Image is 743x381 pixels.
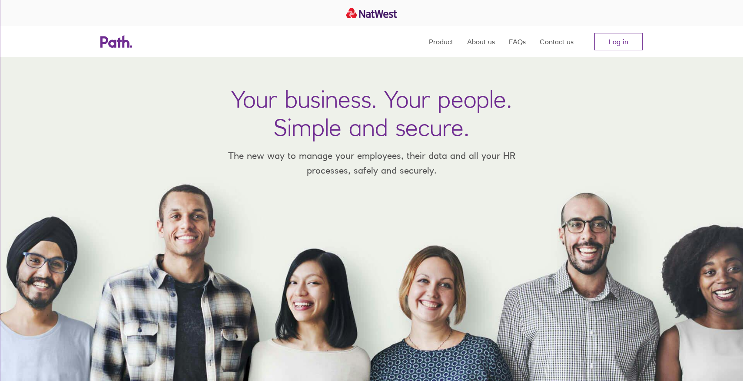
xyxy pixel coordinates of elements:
[467,26,495,57] a: About us
[540,26,574,57] a: Contact us
[509,26,526,57] a: FAQs
[231,85,512,141] h1: Your business. Your people. Simple and secure.
[594,33,643,50] a: Log in
[429,26,453,57] a: Product
[215,148,528,177] p: The new way to manage your employees, their data and all your HR processes, safely and securely.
